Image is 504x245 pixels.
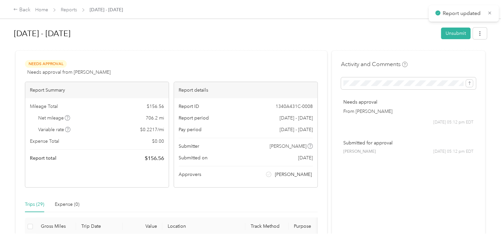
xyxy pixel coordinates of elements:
[341,60,407,68] h4: Activity and Comments
[38,126,71,133] span: Variable rate
[27,69,111,76] span: Needs approval from [PERSON_NAME]
[270,143,306,150] span: [PERSON_NAME]
[36,217,76,236] th: Gross Miles
[441,28,470,39] button: Unsubmit
[30,103,58,110] span: Mileage Total
[276,103,313,110] span: 1340A431C-0008
[146,115,164,122] span: 706.2 mi
[343,139,473,146] p: Submitted for approval
[275,171,312,178] span: [PERSON_NAME]
[30,138,59,145] span: Expense Total
[179,154,208,161] span: Submitted on
[55,201,79,208] div: Expense (0)
[76,217,123,236] th: Trip Date
[162,217,245,236] th: Location
[174,82,317,98] div: Report details
[179,103,199,110] span: Report ID
[25,60,67,68] span: Needs Approval
[61,7,77,13] a: Reports
[152,138,164,145] span: $ 0.00
[245,217,289,236] th: Track Method
[35,7,48,13] a: Home
[343,99,473,106] p: Needs approval
[145,154,164,162] span: $ 156.56
[38,115,70,122] span: Net mileage
[343,149,376,155] span: [PERSON_NAME]
[123,217,162,236] th: Value
[14,26,436,41] h1: Sep 1 - 30, 2025
[25,82,169,98] div: Report Summary
[179,143,199,150] span: Submitter
[140,126,164,133] span: $ 0.2217 / mi
[179,115,209,122] span: Report period
[30,155,56,162] span: Report total
[467,208,504,245] iframe: Everlance-gr Chat Button Frame
[443,9,482,18] p: Report updated
[179,171,201,178] span: Approvers
[147,103,164,110] span: $ 156.56
[280,115,313,122] span: [DATE] - [DATE]
[90,6,123,13] span: [DATE] - [DATE]
[433,149,473,155] span: [DATE] 05:12 pm EDT
[280,126,313,133] span: [DATE] - [DATE]
[298,154,313,161] span: [DATE]
[13,6,31,14] div: Back
[343,108,473,115] p: From [PERSON_NAME]
[25,201,44,208] div: Trips (29)
[433,120,473,125] span: [DATE] 05:12 pm EDT
[179,126,202,133] span: Pay period
[289,217,338,236] th: Purpose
